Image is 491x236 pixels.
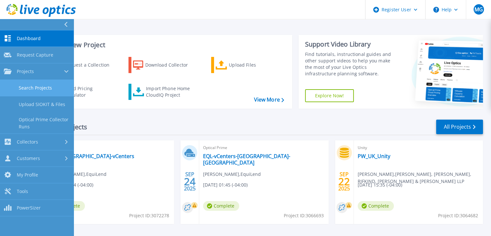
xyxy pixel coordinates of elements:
div: Request a Collection [64,59,116,71]
a: View More [254,97,284,103]
span: MG [474,7,483,12]
span: Optical Prime [49,144,170,151]
div: Cloud Pricing Calculator [63,85,115,98]
a: Explore Now! [305,89,354,102]
span: [DATE] 01:45 (-04:00) [203,181,248,188]
span: Request Capture [17,52,53,58]
span: [DATE] 15:35 (-04:00) [358,181,402,188]
span: Project ID: 3072278 [129,212,169,219]
a: EQL-[GEOGRAPHIC_DATA]-vCenters [49,153,134,159]
span: Optical Prime [203,144,324,151]
span: Dashboard [17,36,41,41]
span: [PERSON_NAME] , EquiLend [203,171,261,178]
a: All Projects [436,120,483,134]
span: 24 [184,179,196,184]
span: Project ID: 3064682 [438,212,478,219]
span: PowerSizer [17,205,41,211]
a: EQL-vCenters-[GEOGRAPHIC_DATA]-[GEOGRAPHIC_DATA] [203,153,324,166]
span: Tools [17,188,28,194]
span: My Profile [17,172,38,178]
div: Find tutorials, instructional guides and other support videos to help you make the most of your L... [305,51,398,77]
a: Upload Files [211,57,283,73]
div: Upload Files [229,59,281,71]
span: Collectors [17,139,38,145]
h3: Start a New Project [46,41,284,48]
div: Import Phone Home CloudIQ Project [146,85,196,98]
a: Download Collector [128,57,200,73]
span: Unity [358,144,479,151]
div: Download Collector [145,59,197,71]
span: Complete [358,201,394,211]
span: Project ID: 3066693 [284,212,324,219]
a: PW_UK_Unity [358,153,390,159]
span: [PERSON_NAME] , [PERSON_NAME], [PERSON_NAME], RIFKIND, [PERSON_NAME] & [PERSON_NAME] LLP [358,171,483,185]
a: Cloud Pricing Calculator [46,84,118,100]
span: [PERSON_NAME] , EquiLend [49,171,107,178]
div: SEP 2025 [184,170,196,193]
span: 22 [338,179,350,184]
span: Complete [203,201,239,211]
span: Projects [17,69,34,74]
div: Support Video Library [305,40,398,48]
div: SEP 2025 [338,170,350,193]
span: Customers [17,156,40,161]
a: Request a Collection [46,57,118,73]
